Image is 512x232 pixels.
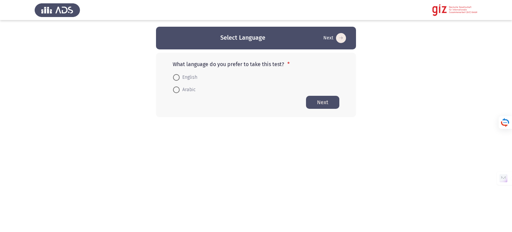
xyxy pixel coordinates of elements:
[306,96,339,109] button: Start assessment
[220,34,265,42] h3: Select Language
[35,1,80,19] img: Assess Talent Management logo
[432,1,477,19] img: Assessment logo of GIZ Pathfinder Personality Assessment (Blue Collars)
[180,73,197,81] span: English
[321,33,348,43] button: Start assessment
[173,61,339,67] p: What language do you prefer to take this test?
[180,86,196,94] span: Arabic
